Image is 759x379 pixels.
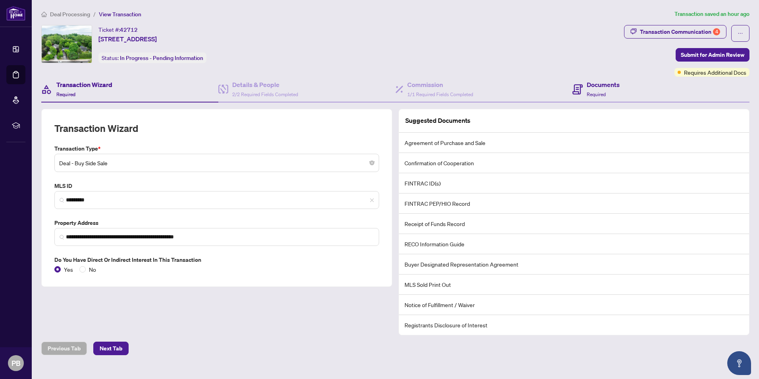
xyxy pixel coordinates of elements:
li: FINTRAC PEP/HIO Record [399,193,749,214]
span: Required [56,91,75,97]
li: FINTRAC ID(s) [399,173,749,193]
button: Submit for Admin Review [676,48,749,62]
span: Deal Processing [50,11,90,18]
button: Transaction Communication4 [624,25,726,39]
span: Requires Additional Docs [684,68,746,77]
span: 42712 [120,26,138,33]
span: ellipsis [738,31,743,36]
li: / [93,10,96,19]
label: Property Address [54,219,379,227]
li: Agreement of Purchase and Sale [399,133,749,153]
span: Next Tab [100,342,122,355]
img: search_icon [60,198,64,203]
span: Required [587,91,606,97]
span: [STREET_ADDRESS] [98,34,157,44]
li: MLS Sold Print Out [399,275,749,295]
span: Submit for Admin Review [681,48,744,61]
div: Ticket #: [98,25,138,34]
li: Registrants Disclosure of Interest [399,315,749,335]
img: search_icon [60,235,64,240]
span: View Transaction [99,11,141,18]
span: 1/1 Required Fields Completed [407,91,473,97]
div: Transaction Communication [640,25,720,38]
h4: Documents [587,80,620,89]
span: PB [12,358,21,369]
label: Do you have direct or indirect interest in this transaction [54,255,379,264]
span: In Progress - Pending Information [120,54,203,62]
span: No [86,265,99,274]
label: MLS ID [54,182,379,190]
button: Open asap [727,351,751,375]
div: 4 [713,28,720,35]
button: Previous Tab [41,342,87,355]
li: Confirmation of Cooperation [399,153,749,173]
h2: Transaction Wizard [54,122,138,135]
h4: Commission [407,80,473,89]
span: Deal - Buy Side Sale [59,155,374,170]
button: Next Tab [93,342,129,355]
li: Notice of Fulfillment / Waiver [399,295,749,315]
article: Transaction saved an hour ago [674,10,749,19]
li: Receipt of Funds Record [399,214,749,234]
h4: Transaction Wizard [56,80,112,89]
span: 2/2 Required Fields Completed [232,91,298,97]
span: close [370,198,374,203]
div: Status: [98,52,206,63]
span: home [41,12,47,17]
li: Buyer Designated Representation Agreement [399,254,749,275]
span: Yes [61,265,76,274]
li: RECO Information Guide [399,234,749,254]
span: close-circle [370,160,374,165]
img: IMG-W12251334_1.jpg [42,25,92,63]
h4: Details & People [232,80,298,89]
img: logo [6,6,25,21]
article: Suggested Documents [405,116,470,126]
label: Transaction Type [54,144,379,153]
